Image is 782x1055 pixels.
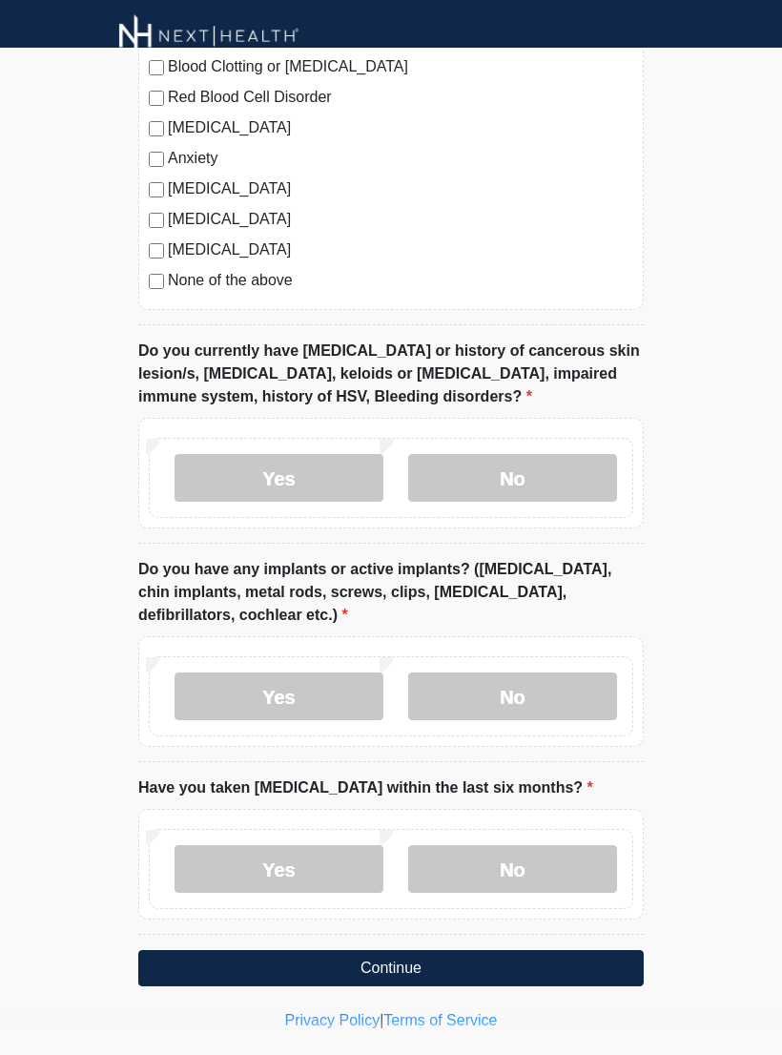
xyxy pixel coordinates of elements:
input: [MEDICAL_DATA] [149,121,164,136]
label: Yes [175,454,383,502]
input: Anxiety [149,152,164,167]
input: [MEDICAL_DATA] [149,182,164,197]
img: Next-Health Montecito Logo [119,14,299,57]
label: Anxiety [168,147,633,170]
button: Continue [138,950,644,986]
label: No [408,672,617,720]
label: Yes [175,672,383,720]
label: [MEDICAL_DATA] [168,208,633,231]
label: Yes [175,845,383,893]
label: No [408,454,617,502]
a: Privacy Policy [285,1012,381,1028]
label: Do you currently have [MEDICAL_DATA] or history of cancerous skin lesion/s, [MEDICAL_DATA], keloi... [138,340,644,408]
label: Red Blood Cell Disorder [168,86,633,109]
input: [MEDICAL_DATA] [149,213,164,228]
a: Terms of Service [383,1012,497,1028]
input: None of the above [149,274,164,289]
label: [MEDICAL_DATA] [168,238,633,261]
label: Have you taken [MEDICAL_DATA] within the last six months? [138,776,593,799]
input: Red Blood Cell Disorder [149,91,164,106]
a: | [380,1012,383,1028]
label: None of the above [168,269,633,292]
label: [MEDICAL_DATA] [168,116,633,139]
label: No [408,845,617,893]
label: [MEDICAL_DATA] [168,177,633,200]
input: [MEDICAL_DATA] [149,243,164,259]
label: Do you have any implants or active implants? ([MEDICAL_DATA], chin implants, metal rods, screws, ... [138,558,644,627]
